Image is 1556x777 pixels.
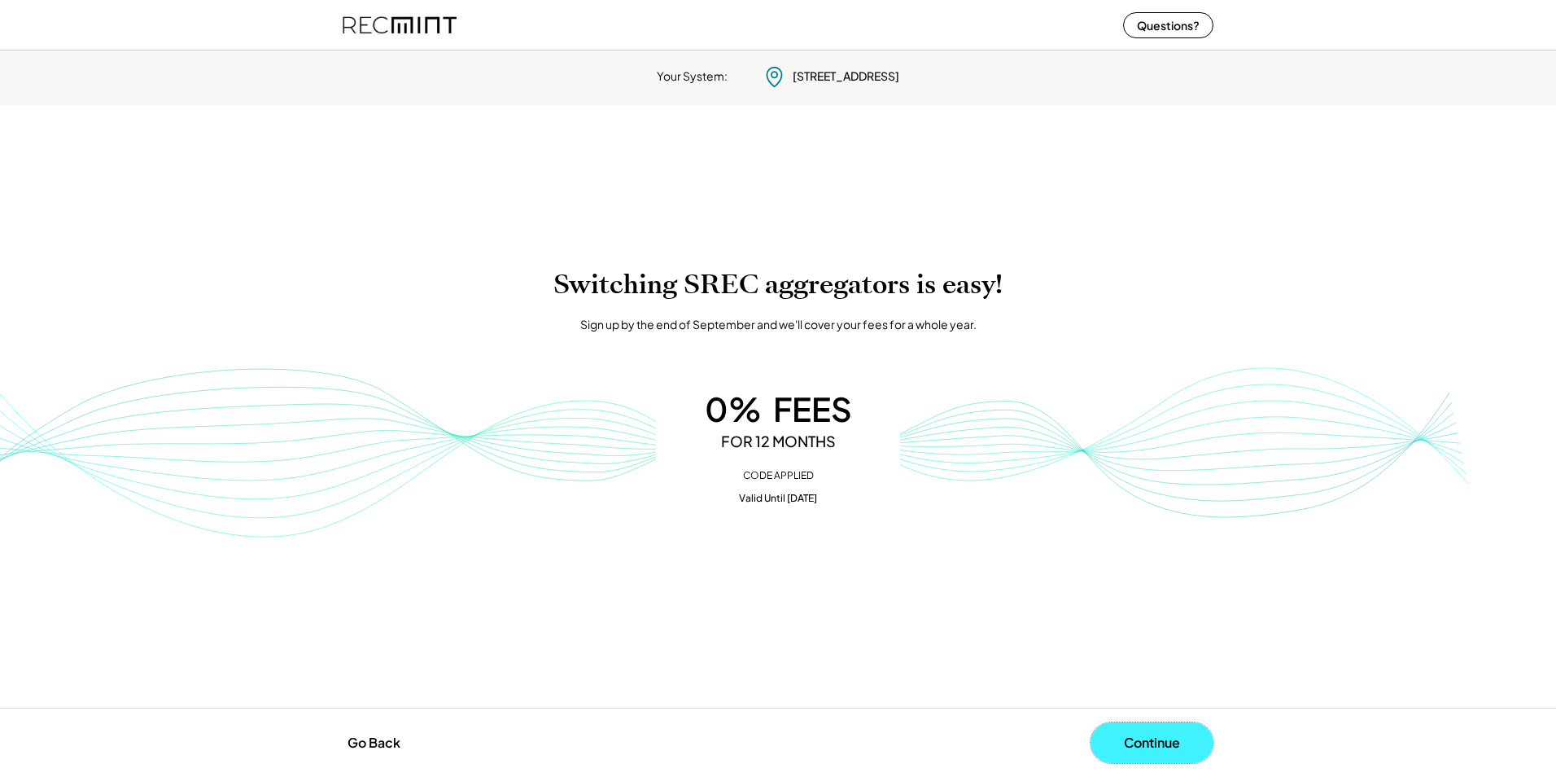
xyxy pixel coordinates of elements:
button: Continue [1091,722,1213,763]
div: [STREET_ADDRESS] [793,68,899,85]
button: Questions? [1123,12,1213,38]
img: recmint-logotype%403x%20%281%29.jpeg [343,3,457,46]
div: CODE APPLIED [672,470,884,481]
div: Valid Until [DATE] [672,493,884,504]
div: FOR 12 MONTHS [672,432,884,450]
div: 0% FEES [672,389,884,428]
button: Go Back [343,725,405,761]
div: Your System: [657,68,728,85]
div: Sign up by the end of September and we'll cover your fees for a whole year. [580,317,977,333]
h1: Switching SREC aggregators is easy! [16,269,1540,301]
